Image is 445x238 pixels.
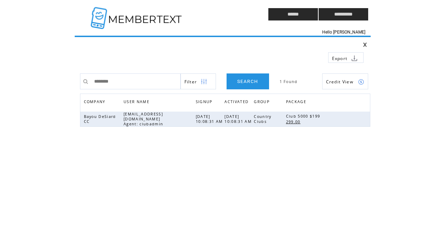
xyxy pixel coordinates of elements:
a: SEARCH [227,73,269,89]
a: 299.00 [286,119,304,125]
span: Country Clubs [254,114,271,124]
span: [DATE] 10:08:31 AM [224,114,253,124]
span: Hello [PERSON_NAME] [322,30,365,35]
a: USER NAME [124,99,151,103]
span: Show filters [184,79,197,85]
span: USER NAME [124,97,151,108]
a: GROUP [254,97,273,108]
img: download.png [351,55,358,61]
a: SIGNUP [196,99,214,103]
img: credits.png [358,79,364,85]
span: GROUP [254,97,271,108]
span: 299.00 [286,119,302,124]
a: COMPANY [84,99,107,103]
span: [EMAIL_ADDRESS][DOMAIN_NAME] Agent: clubadmin [124,112,165,126]
span: Club 5000 $199 [286,114,322,119]
span: Bayou DeSiard CC [84,114,116,124]
span: Show Credits View [326,79,354,85]
a: Export [328,52,364,63]
span: SIGNUP [196,97,214,108]
span: [DATE] 10:08:31 AM [196,114,225,124]
a: PACKAGE [286,97,310,108]
span: ACTIVATED [224,97,250,108]
span: 1 Found [280,79,298,84]
img: filters.png [201,74,207,90]
a: Credit View [322,73,368,89]
span: PACKAGE [286,97,308,108]
a: Filter [181,73,216,89]
span: Export to csv file [332,55,348,61]
a: ACTIVATED [224,97,252,108]
span: COMPANY [84,97,107,108]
